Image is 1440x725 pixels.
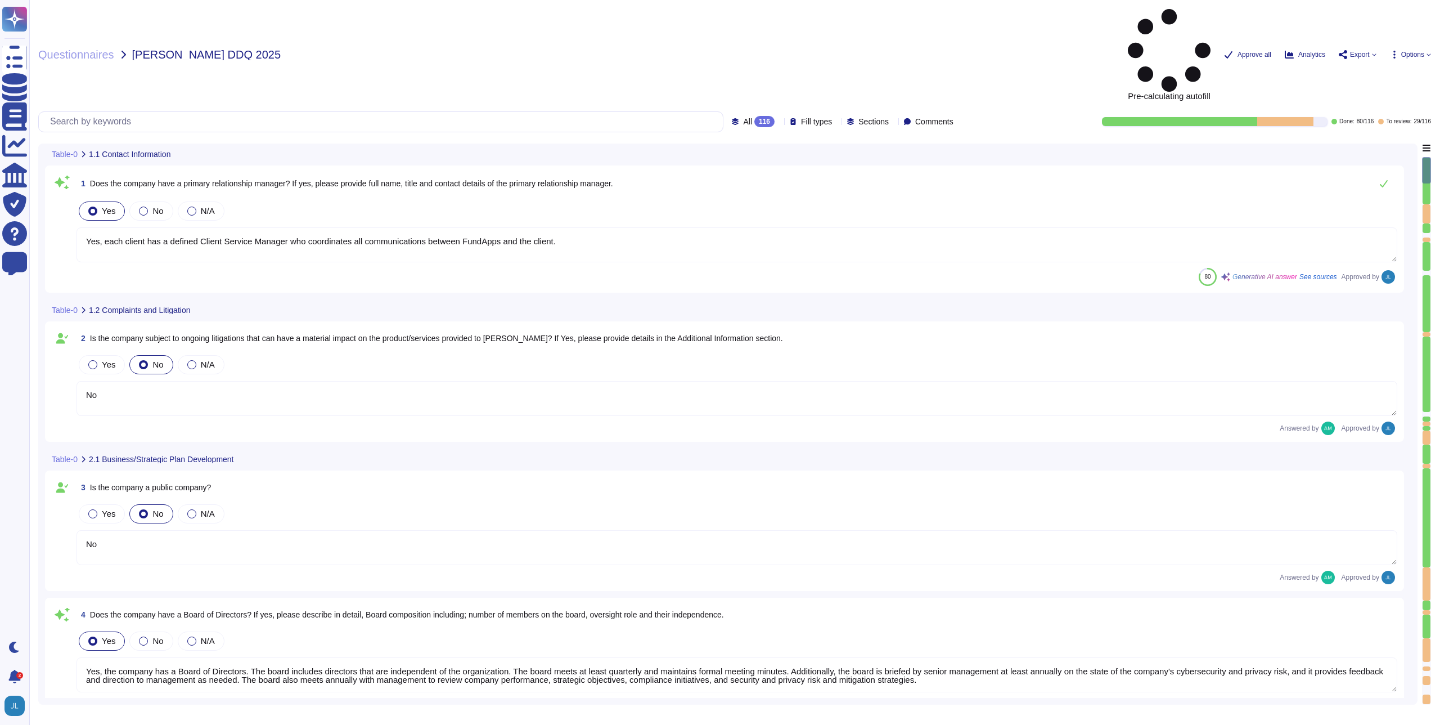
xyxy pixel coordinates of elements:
[44,112,723,132] input: Search by keywords
[52,455,78,463] span: Table-0
[2,693,33,718] button: user
[1350,51,1370,58] span: Export
[1232,274,1297,280] span: Generative AI answer
[1381,270,1395,284] img: user
[801,118,832,126] span: Fill types
[89,455,234,463] span: 2.1 Business/Strategic Plan Development
[858,118,889,126] span: Sections
[102,360,115,369] span: Yes
[90,483,211,492] span: Is the company a public company?
[89,150,171,158] span: 1.1 Contact Information
[90,179,613,188] span: Does the company have a primary relationship manager? If yes, please provide full name, title and...
[201,636,215,646] span: N/A
[1401,51,1424,58] span: Options
[76,227,1397,262] textarea: Yes, each client has a defined Client Service Manager who coordinates all communications between ...
[1224,50,1271,59] button: Approve all
[1298,51,1325,58] span: Analytics
[102,509,115,518] span: Yes
[1204,274,1210,280] span: 80
[90,334,783,343] span: Is the company subject to ongoing litigations that can have a material impact on the product/serv...
[1342,425,1379,432] span: Approved by
[76,381,1397,416] textarea: No
[1381,571,1395,584] img: user
[90,610,724,619] span: Does the company have a Board of Directors? If yes, please describe in detail, Board composition ...
[1342,574,1379,581] span: Approved by
[76,334,85,342] span: 2
[1280,425,1318,432] span: Answered by
[754,116,775,127] div: 116
[201,509,215,518] span: N/A
[1386,119,1411,124] span: To review:
[201,206,215,216] span: N/A
[38,49,114,60] span: Questionnaires
[89,306,191,314] span: 1.2 Complaints and Litigation
[1285,50,1325,59] button: Analytics
[16,672,23,679] div: 2
[1237,51,1271,58] span: Approve all
[52,150,78,158] span: Table-0
[76,657,1397,692] textarea: Yes, the company has a Board of Directors. The board includes directors that are independent of t...
[132,49,281,60] span: [PERSON_NAME] DDQ 2025
[1280,574,1318,581] span: Answered by
[76,484,85,491] span: 3
[915,118,953,126] span: Comments
[76,530,1397,565] textarea: No
[1357,119,1374,124] span: 80 / 116
[152,636,163,646] span: No
[102,206,115,216] span: Yes
[1381,422,1395,435] img: user
[152,206,163,216] span: No
[1128,9,1210,100] span: Pre-calculating autofill
[1299,274,1337,280] span: See sources
[1339,119,1354,124] span: Done:
[201,360,215,369] span: N/A
[102,636,115,646] span: Yes
[52,306,78,314] span: Table-0
[1414,119,1431,124] span: 29 / 116
[1321,422,1335,435] img: user
[1342,274,1379,280] span: Approved by
[1321,571,1335,584] img: user
[76,180,85,187] span: 1
[743,118,752,126] span: All
[76,611,85,619] span: 4
[152,509,163,518] span: No
[4,696,25,716] img: user
[152,360,163,369] span: No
